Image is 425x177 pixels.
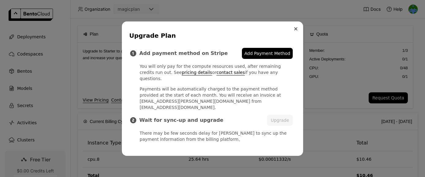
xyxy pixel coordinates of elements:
button: Upgrade [267,115,293,126]
a: pricing details [182,70,212,75]
span: Add Payment Method [244,50,290,56]
div: dialog [122,21,303,156]
p: You will only pay for the compute resources used, after remaining credits run out. See or if you ... [140,63,293,82]
p: Payments will be automatically charged to the payment method provided at the start of each month.... [140,86,293,110]
div: Upgrade Plan [129,31,293,40]
h3: Wait for sync-up and upgrade [139,117,267,123]
a: Add Payment Method [242,48,293,59]
a: contact sales [216,70,245,75]
h3: Add payment method on Stripe [139,50,242,56]
p: There may be few seconds delay for [PERSON_NAME] to sync up the payment information from the bill... [140,130,293,142]
button: Close [292,25,299,33]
